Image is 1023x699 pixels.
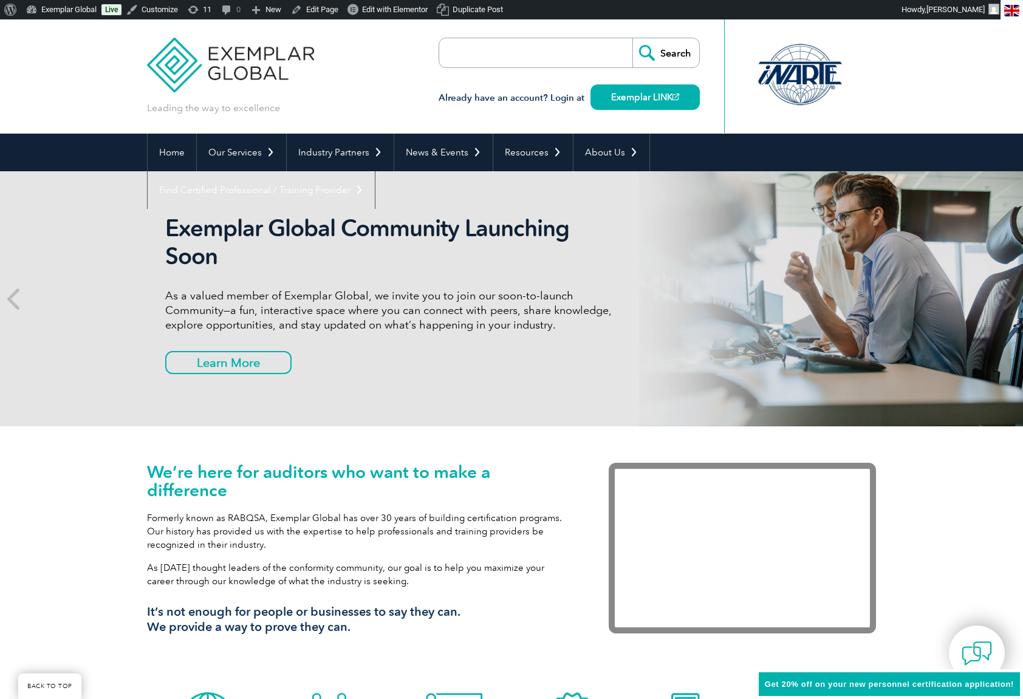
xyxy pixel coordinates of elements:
[962,638,992,669] img: contact-chat.png
[493,134,573,171] a: Resources
[147,463,572,499] h1: We’re here for auditors who want to make a difference
[148,171,375,209] a: Find Certified Professional / Training Provider
[1004,5,1019,16] img: en
[148,134,196,171] a: Home
[632,38,699,67] input: Search
[147,561,572,588] p: As [DATE] thought leaders of the conformity community, our goal is to help you maximize your care...
[165,214,621,270] h2: Exemplar Global Community Launching Soon
[287,134,394,171] a: Industry Partners
[147,19,314,92] img: Exemplar Global
[165,351,292,374] a: Learn More
[147,511,572,551] p: Formerly known as RABQSA, Exemplar Global has over 30 years of building certification programs. O...
[147,101,280,115] p: Leading the way to excellence
[609,463,876,633] iframe: Exemplar Global: Working together to make a difference
[18,673,81,699] a: BACK TO TOP
[101,4,121,15] a: Live
[165,288,621,332] p: As a valued member of Exemplar Global, we invite you to join our soon-to-launch Community—a fun, ...
[672,94,679,100] img: open_square.png
[590,84,700,110] a: Exemplar LINK
[362,5,428,14] span: Edit with Elementor
[394,134,493,171] a: News & Events
[439,90,700,106] h3: Already have an account? Login at
[926,5,985,14] span: [PERSON_NAME]
[147,604,572,635] h3: It’s not enough for people or businesses to say they can. We provide a way to prove they can.
[573,134,649,171] a: About Us
[197,134,286,171] a: Our Services
[765,680,1014,689] span: Get 20% off on your new personnel certification application!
